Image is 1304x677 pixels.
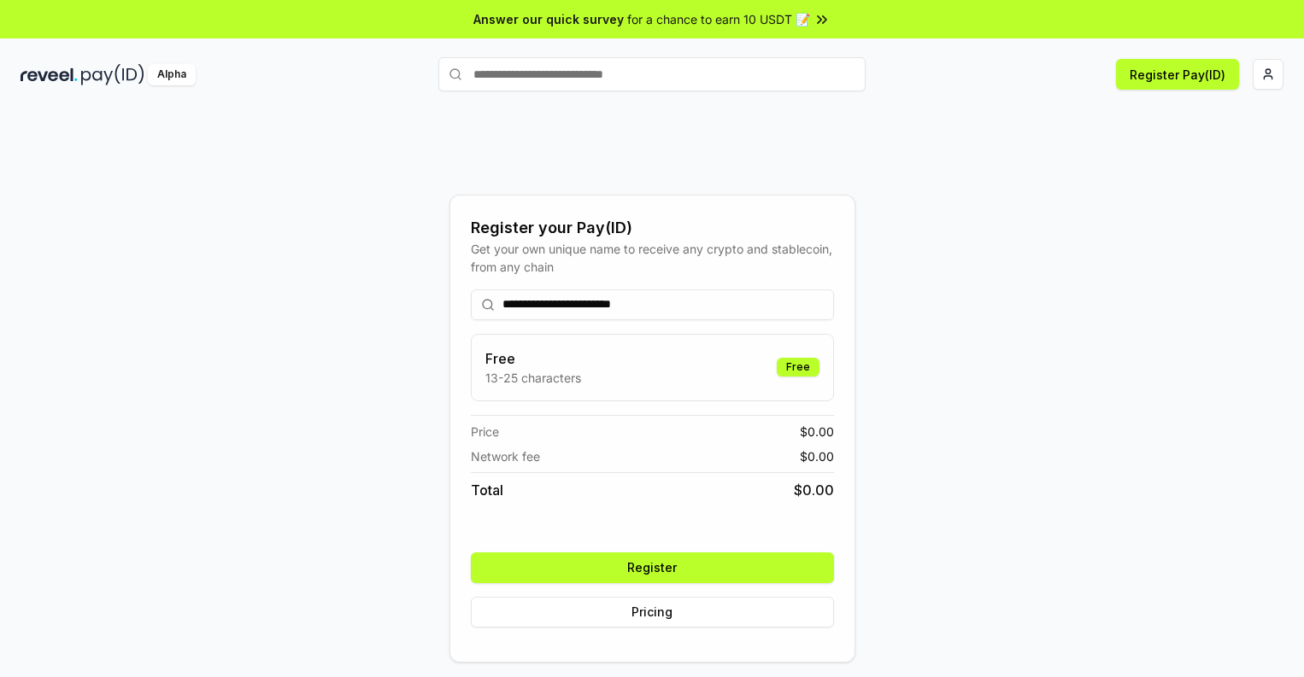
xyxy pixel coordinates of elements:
[471,240,834,276] div: Get your own unique name to receive any crypto and stablecoin, from any chain
[1116,59,1239,90] button: Register Pay(ID)
[471,552,834,583] button: Register
[81,64,144,85] img: pay_id
[800,423,834,441] span: $ 0.00
[627,10,810,28] span: for a chance to earn 10 USDT 📝
[473,10,624,28] span: Answer our quick survey
[21,64,78,85] img: reveel_dark
[485,348,581,369] h3: Free
[800,447,834,465] span: $ 0.00
[485,369,581,387] p: 13-25 characters
[148,64,196,85] div: Alpha
[794,480,834,500] span: $ 0.00
[471,597,834,627] button: Pricing
[471,480,503,500] span: Total
[777,358,819,376] div: Free
[471,447,540,465] span: Network fee
[471,216,834,240] div: Register your Pay(ID)
[471,423,499,441] span: Price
